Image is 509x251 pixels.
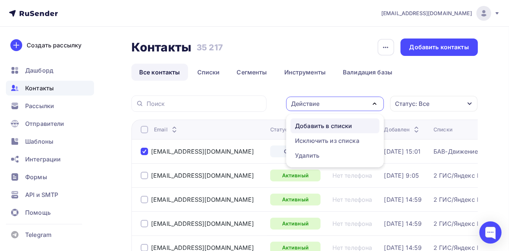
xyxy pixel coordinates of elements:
[332,220,372,227] a: Нет телефона
[190,64,228,81] a: Списки
[270,218,321,230] a: Активный
[295,151,319,160] div: Удалить
[335,64,400,81] a: Валидация базы
[332,196,372,203] a: Нет телефона
[286,97,384,111] button: Действие
[154,126,179,133] div: Email
[270,194,321,205] a: Активный
[381,6,500,21] a: [EMAIL_ADDRESS][DOMAIN_NAME]
[25,101,54,110] span: Рассылки
[151,196,254,203] a: [EMAIL_ADDRESS][DOMAIN_NAME]
[384,196,422,203] a: [DATE] 14:59
[27,41,81,50] div: Создать рассылку
[147,100,262,108] input: Поиск
[384,220,422,227] a: [DATE] 14:59
[151,172,254,179] a: [EMAIL_ADDRESS][DOMAIN_NAME]
[25,137,53,146] span: Шаблоны
[151,220,254,227] a: [EMAIL_ADDRESS][DOMAIN_NAME]
[6,116,94,131] a: Отправители
[6,170,94,184] a: Формы
[25,66,53,75] span: Дашборд
[131,40,191,55] h2: Контакты
[25,230,51,239] span: Telegram
[6,63,94,78] a: Дашборд
[295,136,359,145] div: Исключить из списка
[384,172,419,179] a: [DATE] 9:05
[25,119,64,128] span: Отправители
[6,134,94,149] a: Шаблоны
[295,121,352,130] div: Добавить в списки
[332,172,372,179] a: Нет телефона
[270,170,321,181] a: Активный
[433,126,452,133] div: Списки
[25,84,54,93] span: Контакты
[270,126,299,133] div: Статус
[291,99,319,108] div: Действие
[395,99,429,108] div: Статус: Все
[381,10,472,17] span: [EMAIL_ADDRESS][DOMAIN_NAME]
[151,148,254,155] a: [EMAIL_ADDRESS][DOMAIN_NAME]
[6,98,94,113] a: Рассылки
[409,43,469,51] div: Добавить контакты
[390,96,478,112] button: Статус: Все
[25,190,58,199] span: API и SMTP
[25,173,47,181] span: Формы
[25,155,61,164] span: Интеграции
[286,114,384,167] ul: Действие
[6,81,94,96] a: Контакты
[197,42,223,53] h3: 35 217
[270,145,321,157] a: Отписан
[384,148,421,155] a: [DATE] 15:01
[277,64,334,81] a: Инструменты
[131,64,188,81] a: Все контакты
[25,208,51,217] span: Помощь
[229,64,275,81] a: Сегменты
[384,126,421,133] div: Добавлен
